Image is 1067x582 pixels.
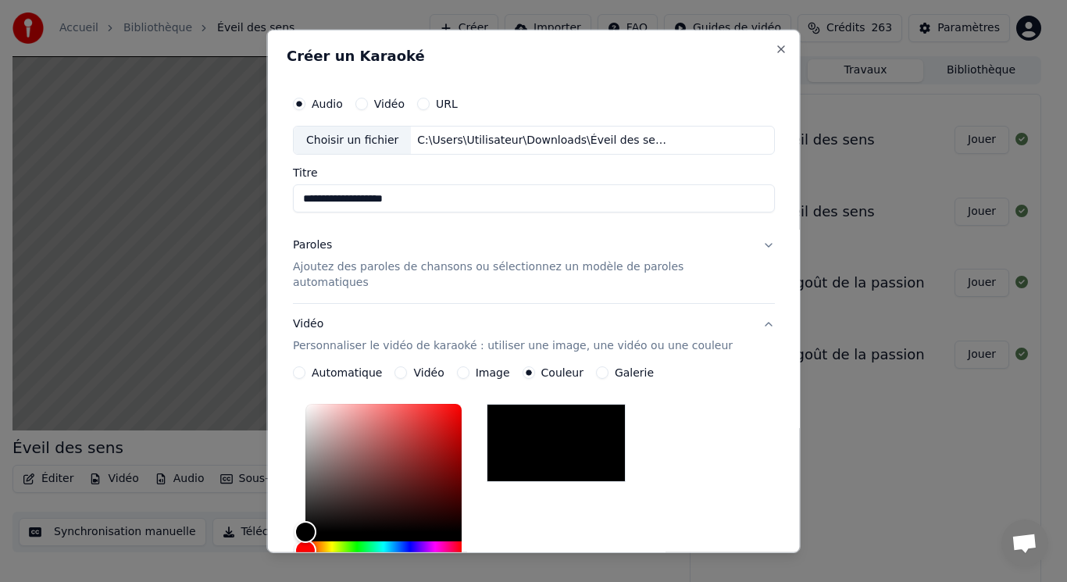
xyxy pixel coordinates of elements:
label: URL [436,98,458,109]
div: Color [305,404,462,532]
h2: Créer un Karaoké [287,48,781,62]
p: Personnaliser le vidéo de karaoké : utiliser une image, une vidéo ou une couleur [293,338,733,354]
label: Image [475,367,509,378]
div: Hue [305,541,462,560]
label: Vidéo [413,367,444,378]
label: Couleur [541,367,583,378]
label: Audio [312,98,343,109]
button: ParolesAjoutez des paroles de chansons ou sélectionnez un modèle de paroles automatiques [293,225,775,303]
div: Choisir un fichier [294,126,411,154]
button: VidéoPersonnaliser le vidéo de karaoké : utiliser une image, une vidéo ou une couleur [293,304,775,366]
label: Titre [293,167,775,178]
div: Vidéo [293,316,733,354]
label: Vidéo [373,98,404,109]
div: Paroles [293,237,332,253]
label: Automatique [312,367,382,378]
p: Ajoutez des paroles de chansons ou sélectionnez un modèle de paroles automatiques [293,259,750,291]
label: Galerie [614,367,653,378]
div: C:\Users\Utilisateur\Downloads\Éveil des sens Bonus.mp3 [411,132,676,148]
